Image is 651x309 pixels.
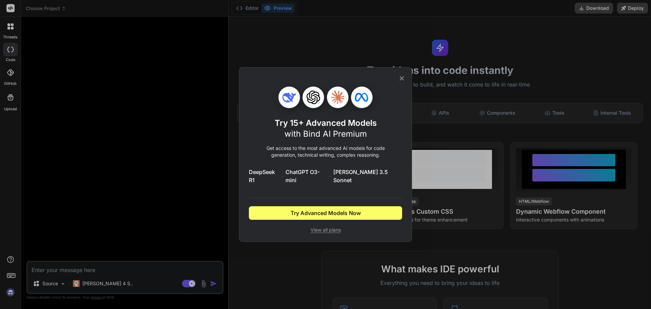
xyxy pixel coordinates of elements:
img: Deepseek [282,91,296,104]
span: with Bind AI Premium [284,129,367,139]
h1: Try 15+ Advanced Models [275,118,377,139]
span: View all plans [249,227,402,233]
span: DeepSeek R1 [249,168,280,184]
span: • [329,172,332,180]
span: Try Advanced Models Now [291,209,361,217]
button: Try Advanced Models Now [249,206,402,220]
span: [PERSON_NAME] 3.5 Sonnet [333,168,402,184]
span: • [281,172,284,180]
p: Get access to the most advanced AI models for code generation, technical writing, complex reasoning. [249,145,402,158]
span: ChatGPT O3-mini [285,168,328,184]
